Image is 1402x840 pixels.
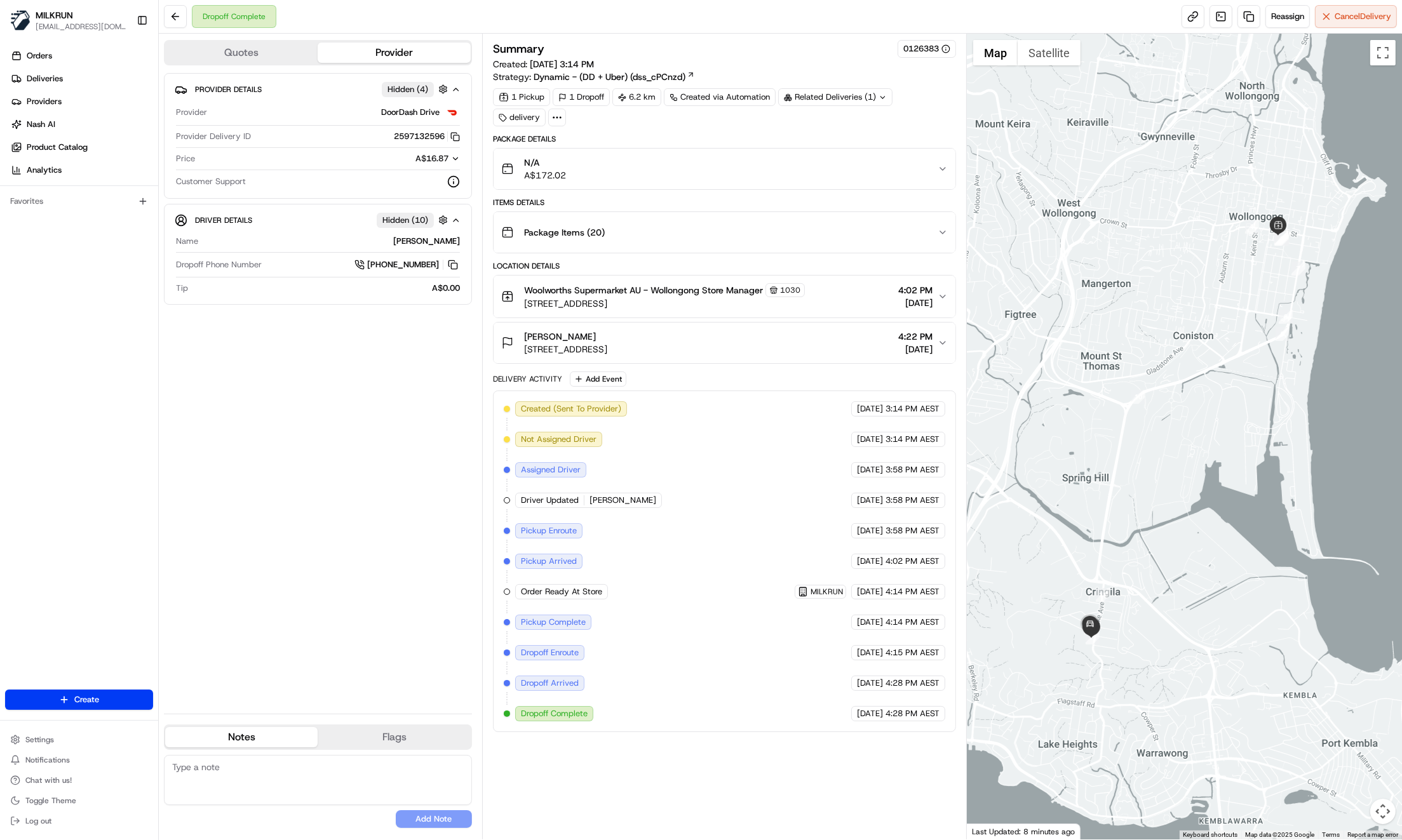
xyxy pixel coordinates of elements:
[5,690,153,710] button: Create
[1275,230,1289,244] div: 3
[493,134,956,144] div: Package Details
[394,131,460,142] button: 2597132596
[43,134,161,144] div: We're available if you need us!
[521,525,577,537] span: Pickup Enroute
[494,276,955,317] button: Woolworths Supermarket AU - Wollongong Store Manager1030[STREET_ADDRESS]4:02 PM[DATE]
[493,58,594,70] span: Created:
[1291,262,1305,276] div: 7
[27,73,63,84] span: Deliveries
[5,191,153,211] div: Favorites
[195,215,252,225] span: Driver Details
[493,374,562,384] div: Delivery Activity
[521,464,581,476] span: Assigned Driver
[107,185,118,196] div: 💻
[13,51,231,71] p: Welcome 👋
[493,261,956,271] div: Location Details
[524,156,566,169] span: N/A
[5,114,158,135] a: Nash AI
[36,9,73,22] button: MILKRUN
[8,179,102,202] a: 📗Knowledge Base
[886,586,940,597] span: 4:14 PM AEST
[534,70,685,83] span: Dynamic - (DD + Uber) (dss_cPCnzd)
[1245,831,1314,838] span: Map data ©2025 Google
[25,775,72,785] span: Chat with us!
[521,495,579,506] span: Driver Updated
[10,10,30,30] img: MILKRUN
[318,43,470,63] button: Provider
[1274,230,1288,244] div: 4
[5,46,158,66] a: Orders
[886,556,940,567] span: 4:02 PM AEST
[1279,310,1293,324] div: 8
[973,40,1018,65] button: Show street map
[857,464,883,476] span: [DATE]
[857,708,883,719] span: [DATE]
[886,647,940,658] span: 4:15 PM AEST
[175,79,461,100] button: Provider DetailsHidden (4)
[90,215,154,225] a: Powered byPylon
[1274,229,1288,243] div: 2
[857,586,883,597] span: [DATE]
[521,617,586,628] span: Pickup Complete
[886,403,940,415] span: 3:14 PM AEST
[886,434,940,445] span: 3:14 PM AEST
[494,149,955,189] button: N/AA$172.02
[176,153,195,164] span: Price
[318,727,470,747] button: Flags
[521,556,577,567] span: Pickup Arrived
[176,176,246,187] span: Customer Support
[5,137,158,157] a: Product Catalog
[27,119,55,130] span: Nash AI
[120,184,204,197] span: API Documentation
[521,677,579,689] span: Dropoff Arrived
[524,330,596,343] span: [PERSON_NAME]
[377,212,451,228] button: Hidden (10)
[857,556,883,567] span: [DATE]
[967,823,1081,839] div: Last Updated: 8 minutes ago
[25,735,54,745] span: Settings
[176,107,207,118] span: Provider
[176,131,251,142] span: Provider Delivery ID
[1265,5,1310,28] button: Reassign
[886,708,940,719] span: 4:28 PM AEST
[5,792,153,810] button: Toggle Theme
[5,160,158,180] a: Analytics
[857,403,883,415] span: [DATE]
[857,677,883,689] span: [DATE]
[354,258,460,272] a: [PHONE_NUMBER]
[811,587,843,597] span: MILKRUN
[1183,830,1237,839] button: Keyboard shortcuts
[216,125,231,140] button: Start new chat
[33,82,210,95] input: Clear
[530,58,594,70] span: [DATE] 3:14 PM
[521,647,579,658] span: Dropoff Enroute
[1086,630,1100,644] div: 12
[857,525,883,537] span: [DATE]
[778,88,893,106] div: Related Deliveries (1)
[5,812,153,830] button: Log out
[74,694,99,705] span: Create
[176,259,262,270] span: Dropoff Phone Number
[1370,40,1396,65] button: Toggle fullscreen view
[898,343,933,356] span: [DATE]
[857,617,883,628] span: [DATE]
[970,823,1012,839] a: Open this area in Google Maps (opens a new window)
[898,284,933,297] span: 4:02 PM
[102,179,209,202] a: 💻API Documentation
[388,84,428,95] span: Hidden ( 4 )
[857,434,883,445] span: [DATE]
[524,297,805,310] span: [STREET_ADDRESS]
[493,197,956,208] div: Items Details
[25,184,97,197] span: Knowledge Base
[36,22,126,32] button: [EMAIL_ADDRESS][DOMAIN_NAME]
[13,185,23,196] div: 📗
[381,107,440,118] span: DoorDash Drive
[1335,11,1391,22] span: Cancel Delivery
[886,495,940,506] span: 3:58 PM AEST
[25,816,51,826] span: Log out
[13,13,38,38] img: Nash
[176,236,198,247] span: Name
[1274,232,1288,246] div: 5
[43,121,208,134] div: Start new chat
[445,105,460,120] img: doordash_logo_v2.png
